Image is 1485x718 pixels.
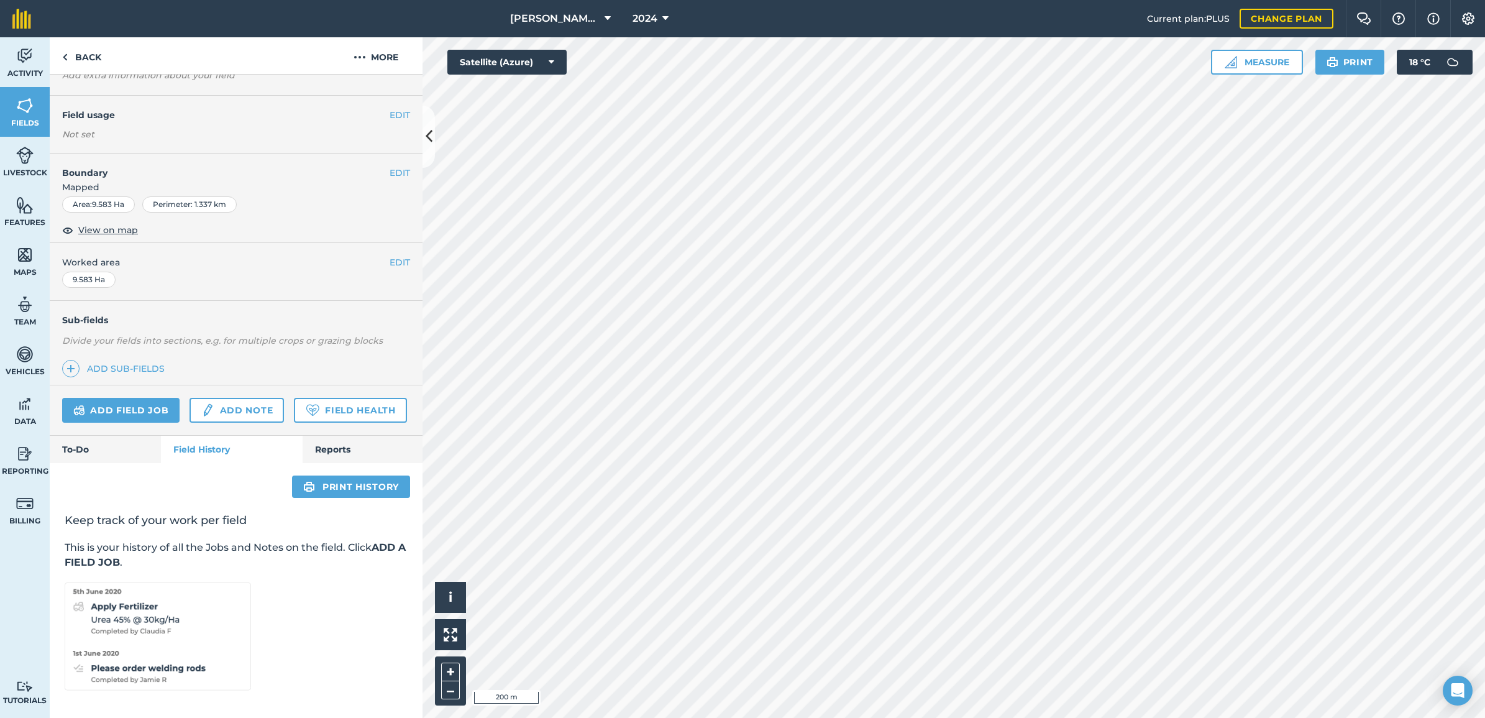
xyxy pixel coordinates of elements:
[435,582,466,613] button: i
[16,395,34,413] img: svg+xml;base64,PD94bWwgdmVyc2lvbj0iMS4wIiBlbmNvZGluZz0idXRmLTgiPz4KPCEtLSBHZW5lcmF0b3I6IEFkb2JlIE...
[50,436,161,463] a: To-Do
[65,540,408,570] p: This is your history of all the Jobs and Notes on the field. Click .
[390,166,410,180] button: EDIT
[62,223,138,237] button: View on map
[142,196,237,213] div: Perimeter : 1.337 km
[190,398,284,423] a: Add note
[62,272,116,288] div: 9.583 Ha
[329,37,423,74] button: More
[62,50,68,65] img: svg+xml;base64,PHN2ZyB4bWxucz0iaHR0cDovL3d3dy53My5vcmcvMjAwMC9zdmciIHdpZHRoPSI5IiBoZWlnaHQ9IjI0Ii...
[16,494,34,513] img: svg+xml;base64,PD94bWwgdmVyc2lvbj0iMS4wIiBlbmNvZGluZz0idXRmLTgiPz4KPCEtLSBHZW5lcmF0b3I6IEFkb2JlIE...
[50,154,390,180] h4: Boundary
[1409,50,1430,75] span: 18 ° C
[16,47,34,65] img: svg+xml;base64,PD94bWwgdmVyc2lvbj0iMS4wIiBlbmNvZGluZz0idXRmLTgiPz4KPCEtLSBHZW5lcmF0b3I6IEFkb2JlIE...
[62,128,410,140] div: Not set
[1225,56,1237,68] img: Ruler icon
[62,255,410,269] span: Worked area
[1443,676,1473,706] div: Open Intercom Messenger
[1391,12,1406,25] img: A question mark icon
[16,295,34,314] img: svg+xml;base64,PD94bWwgdmVyc2lvbj0iMS4wIiBlbmNvZGluZz0idXRmLTgiPz4KPCEtLSBHZW5lcmF0b3I6IEFkb2JlIE...
[444,628,457,642] img: Four arrows, one pointing top left, one top right, one bottom right and the last bottom left
[1211,50,1303,75] button: Measure
[12,9,31,29] img: fieldmargin Logo
[50,37,114,74] a: Back
[16,681,34,693] img: svg+xml;base64,PD94bWwgdmVyc2lvbj0iMS4wIiBlbmNvZGluZz0idXRmLTgiPz4KPCEtLSBHZW5lcmF0b3I6IEFkb2JlIE...
[16,246,34,264] img: svg+xml;base64,PHN2ZyB4bWxucz0iaHR0cDovL3d3dy53My5vcmcvMjAwMC9zdmciIHdpZHRoPSI1NiIgaGVpZ2h0PSI2MC...
[73,403,85,418] img: svg+xml;base64,PD94bWwgdmVyc2lvbj0iMS4wIiBlbmNvZGluZz0idXRmLTgiPz4KPCEtLSBHZW5lcmF0b3I6IEFkb2JlIE...
[50,313,423,327] h4: Sub-fields
[161,436,302,463] a: Field History
[62,196,135,213] div: Area : 9.583 Ha
[66,361,75,376] img: svg+xml;base64,PHN2ZyB4bWxucz0iaHR0cDovL3d3dy53My5vcmcvMjAwMC9zdmciIHdpZHRoPSIxNCIgaGVpZ2h0PSIyNC...
[303,436,423,463] a: Reports
[303,479,315,494] img: svg+xml;base64,PHN2ZyB4bWxucz0iaHR0cDovL3d3dy53My5vcmcvMjAwMC9zdmciIHdpZHRoPSIxOSIgaGVpZ2h0PSIyNC...
[62,360,170,377] a: Add sub-fields
[16,345,34,364] img: svg+xml;base64,PD94bWwgdmVyc2lvbj0iMS4wIiBlbmNvZGluZz0idXRmLTgiPz4KPCEtLSBHZW5lcmF0b3I6IEFkb2JlIE...
[62,335,383,346] em: Divide your fields into sections, e.g. for multiple crops or grazing blocks
[449,589,452,605] span: i
[354,50,366,65] img: svg+xml;base64,PHN2ZyB4bWxucz0iaHR0cDovL3d3dy53My5vcmcvMjAwMC9zdmciIHdpZHRoPSIyMCIgaGVpZ2h0PSIyNC...
[78,223,138,237] span: View on map
[50,180,423,194] span: Mapped
[1240,9,1333,29] a: Change plan
[441,663,460,681] button: +
[16,444,34,463] img: svg+xml;base64,PD94bWwgdmVyc2lvbj0iMS4wIiBlbmNvZGluZz0idXRmLTgiPz4KPCEtLSBHZW5lcmF0b3I6IEFkb2JlIE...
[294,398,406,423] a: Field Health
[62,223,73,237] img: svg+xml;base64,PHN2ZyB4bWxucz0iaHR0cDovL3d3dy53My5vcmcvMjAwMC9zdmciIHdpZHRoPSIxOCIgaGVpZ2h0PSIyNC...
[292,476,410,498] a: Print history
[447,50,567,75] button: Satellite (Azure)
[441,681,460,699] button: –
[16,196,34,214] img: svg+xml;base64,PHN2ZyB4bWxucz0iaHR0cDovL3d3dy53My5vcmcvMjAwMC9zdmciIHdpZHRoPSI1NiIgaGVpZ2h0PSI2MC...
[16,96,34,115] img: svg+xml;base64,PHN2ZyB4bWxucz0iaHR0cDovL3d3dy53My5vcmcvMjAwMC9zdmciIHdpZHRoPSI1NiIgaGVpZ2h0PSI2MC...
[16,146,34,165] img: svg+xml;base64,PD94bWwgdmVyc2lvbj0iMS4wIiBlbmNvZGluZz0idXRmLTgiPz4KPCEtLSBHZW5lcmF0b3I6IEFkb2JlIE...
[1397,50,1473,75] button: 18 °C
[1356,12,1371,25] img: Two speech bubbles overlapping with the left bubble in the forefront
[1427,11,1440,26] img: svg+xml;base64,PHN2ZyB4bWxucz0iaHR0cDovL3d3dy53My5vcmcvMjAwMC9zdmciIHdpZHRoPSIxNyIgaGVpZ2h0PSIxNy...
[390,255,410,269] button: EDIT
[390,108,410,122] button: EDIT
[510,11,600,26] span: [PERSON_NAME] LTD
[62,398,180,423] a: Add field job
[1327,55,1338,70] img: svg+xml;base64,PHN2ZyB4bWxucz0iaHR0cDovL3d3dy53My5vcmcvMjAwMC9zdmciIHdpZHRoPSIxOSIgaGVpZ2h0PSIyNC...
[65,513,408,528] h2: Keep track of your work per field
[1440,50,1465,75] img: svg+xml;base64,PD94bWwgdmVyc2lvbj0iMS4wIiBlbmNvZGluZz0idXRmLTgiPz4KPCEtLSBHZW5lcmF0b3I6IEFkb2JlIE...
[1461,12,1476,25] img: A cog icon
[201,403,214,418] img: svg+xml;base64,PD94bWwgdmVyc2lvbj0iMS4wIiBlbmNvZGluZz0idXRmLTgiPz4KPCEtLSBHZW5lcmF0b3I6IEFkb2JlIE...
[62,108,390,122] h4: Field usage
[62,70,235,81] em: Add extra information about your field
[1147,12,1230,25] span: Current plan : PLUS
[1315,50,1385,75] button: Print
[633,11,657,26] span: 2024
